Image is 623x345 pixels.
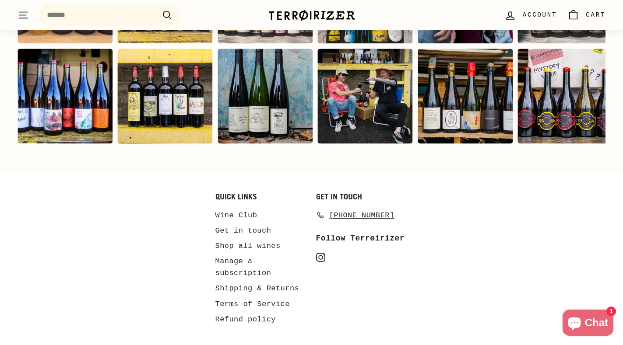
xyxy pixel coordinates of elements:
a: Cart [562,2,611,28]
div: Instagram post opens in a popup [418,49,513,143]
span: Cart [586,10,605,20]
div: Instagram post opens in a popup [18,49,113,143]
a: Refund policy [215,312,276,327]
a: Shop all wines [215,238,281,254]
a: Get in touch [215,223,271,238]
h2: Quick links [215,192,307,201]
a: Account [499,2,562,28]
div: Instagram post opens in a popup [318,49,413,143]
div: Instagram post opens in a popup [118,49,213,143]
a: Wine Club [215,208,257,223]
a: Manage a subscription [215,254,307,281]
a: Shipping & Returns [215,281,299,296]
div: Instagram post opens in a popup [518,49,613,143]
div: Follow Terrøirizer [316,232,408,245]
inbox-online-store-chat: Shopify online store chat [560,310,616,338]
span: Account [523,10,557,20]
a: Terms of Service [215,296,290,312]
div: Instagram post opens in a popup [218,49,313,143]
span: [PHONE_NUMBER] [329,209,394,221]
a: [PHONE_NUMBER] [316,208,394,223]
h2: Get in touch [316,192,408,201]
